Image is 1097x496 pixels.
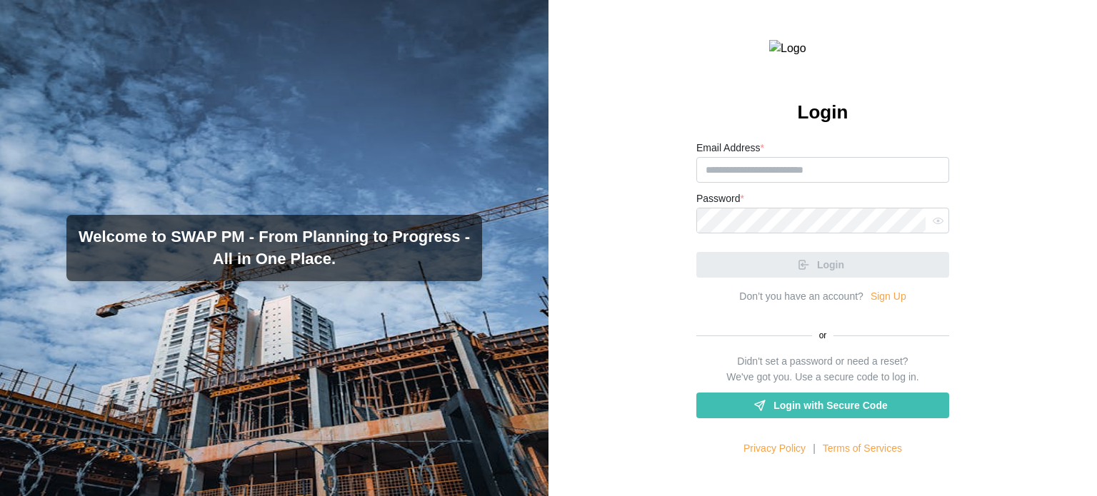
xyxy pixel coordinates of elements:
div: Didn't set a password or need a reset? We've got you. Use a secure code to log in. [726,354,918,385]
a: Sign Up [871,289,906,305]
span: Login with Secure Code [773,393,887,417]
h3: Welcome to SWAP PM - From Planning to Progress - All in One Place. [78,226,471,270]
img: Logo [769,40,876,58]
h2: Login [798,100,848,125]
label: Email Address [696,141,764,156]
a: Terms of Services [823,441,902,457]
a: Login with Secure Code [696,393,949,418]
div: | [813,441,816,457]
a: Privacy Policy [743,441,806,457]
label: Password [696,191,744,207]
div: Don’t you have an account? [739,289,863,305]
div: or [696,329,949,343]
